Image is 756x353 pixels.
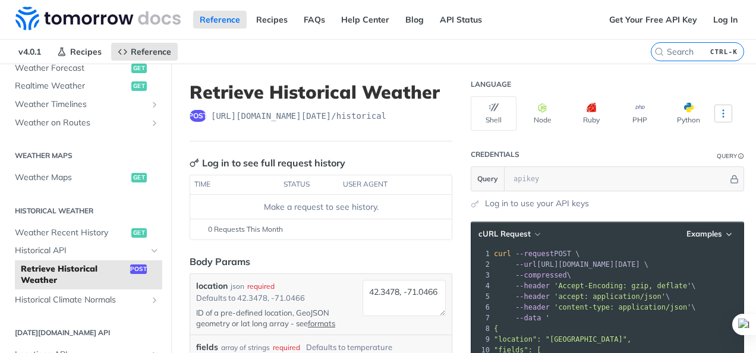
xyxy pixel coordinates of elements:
[471,167,505,191] button: Query
[131,81,147,91] span: get
[208,224,283,235] span: 0 Requests This Month
[15,227,128,239] span: Weather Recent History
[297,11,332,29] a: FAQs
[707,46,741,58] kbd: CTRL-K
[193,11,247,29] a: Reference
[9,224,162,242] a: Weather Recent Historyget
[9,206,162,216] h2: Historical Weather
[15,172,128,184] span: Weather Maps
[494,260,648,269] span: [URL][DOMAIN_NAME][DATE] \
[515,260,537,269] span: --url
[9,77,162,95] a: Realtime Weatherget
[471,150,519,159] div: Credentials
[471,334,492,345] div: 9
[190,175,279,194] th: time
[339,175,428,194] th: user agent
[728,173,741,185] button: Hide
[9,96,162,114] a: Weather TimelinesShow subpages for Weather Timelines
[471,291,492,302] div: 5
[15,62,128,74] span: Weather Forecast
[714,105,732,122] button: More Languages
[9,150,162,161] h2: Weather Maps
[15,117,147,129] span: Weather on Routes
[196,280,228,292] label: location
[150,118,159,128] button: Show subpages for Weather on Routes
[617,96,663,131] button: PHP
[515,271,567,279] span: --compressed
[250,11,294,29] a: Recipes
[231,281,244,292] div: json
[9,291,162,309] a: Historical Climate NormalsShow subpages for Historical Climate Normals
[474,228,544,240] button: cURL Request
[273,342,300,353] div: required
[190,254,250,269] div: Body Params
[485,197,589,210] a: Log in to use your API keys
[279,175,339,194] th: status
[477,174,498,184] span: Query
[471,313,492,323] div: 7
[471,302,492,313] div: 6
[15,245,147,257] span: Historical API
[546,314,550,322] span: '
[554,282,691,290] span: 'Accept-Encoding: gzip, deflate'
[221,342,270,353] div: array of strings
[515,292,550,301] span: --header
[682,228,738,240] button: Examples
[686,229,722,239] span: Examples
[195,201,447,213] div: Make a request to see history.
[196,292,305,304] div: Defaults to 42.3478, -71.0466
[471,248,492,259] div: 1
[738,153,744,159] i: Information
[494,282,696,290] span: \
[707,11,744,29] a: Log In
[15,80,128,92] span: Realtime Weather
[9,59,162,77] a: Weather Forecastget
[131,173,147,182] span: get
[150,295,159,305] button: Show subpages for Historical Climate Normals
[554,292,666,301] span: 'accept: application/json'
[9,327,162,338] h2: [DATE][DOMAIN_NAME] API
[363,280,446,316] textarea: 42.3478, -71.0466
[335,11,396,29] a: Help Center
[21,263,127,286] span: Retrieve Historical Weather
[190,110,206,122] span: post
[433,11,489,29] a: API Status
[654,47,664,56] svg: Search
[131,46,171,57] span: Reference
[568,96,614,131] button: Ruby
[494,335,631,343] span: "location": "[GEOGRAPHIC_DATA]",
[9,114,162,132] a: Weather on RoutesShow subpages for Weather on Routes
[196,307,358,329] p: ID of a pre-defined location, GeoJSON geometry or lat long array - see
[666,96,711,131] button: Python
[718,108,729,119] svg: More ellipsis
[399,11,430,29] a: Blog
[308,319,335,328] a: formats
[131,64,147,73] span: get
[494,303,696,311] span: \
[111,43,178,61] a: Reference
[471,270,492,280] div: 3
[9,169,162,187] a: Weather Mapsget
[494,250,511,258] span: curl
[130,264,147,274] span: post
[471,96,516,131] button: Shell
[15,99,147,111] span: Weather Timelines
[515,314,541,322] span: --data
[717,152,737,160] div: Query
[150,246,159,256] button: Hide subpages for Historical API
[494,292,670,301] span: \
[471,280,492,291] div: 4
[471,80,511,89] div: Language
[478,229,531,239] span: cURL Request
[15,260,162,289] a: Retrieve Historical Weatherpost
[717,152,744,160] div: QueryInformation
[190,156,345,170] div: Log in to see full request history
[211,110,386,122] span: https://api.tomorrow.io/v4/historical
[131,228,147,238] span: get
[247,281,275,292] div: required
[190,158,199,168] svg: Key
[190,81,452,103] h1: Retrieve Historical Weather
[515,250,554,258] span: --request
[12,43,48,61] span: v4.0.1
[150,100,159,109] button: Show subpages for Weather Timelines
